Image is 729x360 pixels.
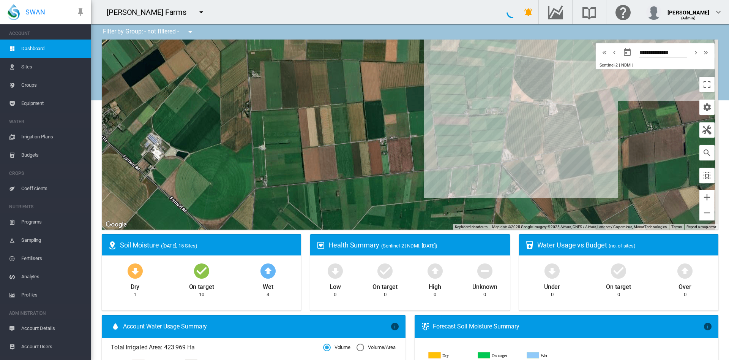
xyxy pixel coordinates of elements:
md-icon: icon-water [111,322,120,331]
span: Programs [21,213,85,231]
div: 0 [334,291,336,298]
span: Total Irrigated Area: 423.969 Ha [111,343,323,352]
button: Zoom out [699,205,715,220]
md-icon: icon-chevron-double-right [702,48,710,57]
div: Dry [131,280,140,291]
span: Account Water Usage Summary [123,322,390,331]
button: Zoom in [699,190,715,205]
span: (Sentinel-2 | NDMI, [DATE]) [381,243,437,249]
span: Irrigation Plans [21,128,85,146]
span: Analytes [21,268,85,286]
a: Terms [671,225,682,229]
span: (Admin) [681,16,696,20]
img: profile.jpg [646,5,661,20]
md-icon: icon-cog [702,103,712,112]
md-icon: icon-map-marker-radius [108,241,117,250]
md-icon: icon-chevron-down [714,8,723,17]
div: Forecast Soil Moisture Summary [433,322,703,331]
md-icon: icon-bell-ring [524,8,533,17]
div: Wet [263,280,273,291]
md-icon: icon-thermometer-lines [421,322,430,331]
md-icon: icon-arrow-up-bold-circle [426,262,444,280]
md-icon: icon-cup-water [525,241,534,250]
span: Account Users [21,338,85,356]
md-icon: icon-pin [76,8,85,17]
span: Groups [21,76,85,94]
md-icon: icon-information [703,322,712,331]
button: icon-chevron-left [609,48,619,57]
div: [PERSON_NAME] Farms [107,7,193,17]
button: icon-chevron-double-right [701,48,711,57]
span: Sentinel-2 | NDMI [600,63,631,68]
md-icon: icon-minus-circle [476,262,494,280]
md-radio-button: Volume [323,344,350,351]
md-icon: icon-arrow-up-bold-circle [259,262,277,280]
div: Soil Moisture [120,240,295,250]
div: 0 [434,291,436,298]
md-icon: icon-checkbox-marked-circle [609,262,628,280]
md-icon: icon-select-all [702,171,712,180]
span: Dashboard [21,40,85,58]
div: Water Usage vs Budget [537,240,712,250]
div: High [429,280,441,291]
div: Low [330,280,341,291]
div: 0 [617,291,620,298]
md-radio-button: Volume/Area [357,344,396,351]
button: md-calendar [620,45,635,60]
img: SWAN-Landscape-Logo-Colour-drop.png [8,4,20,20]
md-icon: icon-arrow-down-bold-circle [126,262,144,280]
button: icon-magnify [699,145,715,160]
div: Health Summary [328,240,503,250]
span: Account Details [21,319,85,338]
g: Dry [429,352,472,359]
span: Coefficients [21,179,85,198]
div: 0 [483,291,486,298]
md-icon: icon-magnify [702,148,712,157]
span: ([DATE], 15 Sites) [161,243,197,249]
span: Budgets [21,146,85,164]
button: icon-menu-down [194,5,209,20]
div: On target [606,280,631,291]
md-icon: icon-menu-down [186,27,195,36]
div: 0 [384,291,387,298]
md-icon: icon-arrow-up-bold-circle [676,262,694,280]
span: ACCOUNT [9,27,85,40]
md-icon: Go to the Data Hub [546,8,565,17]
button: icon-menu-down [183,24,198,40]
div: 0 [551,291,554,298]
span: Equipment [21,94,85,113]
span: Sites [21,58,85,76]
div: On target [189,280,214,291]
button: Keyboard shortcuts [455,224,488,230]
button: icon-select-all [699,168,715,183]
button: Toggle fullscreen view [699,77,715,92]
md-icon: icon-information [390,322,399,331]
span: SWAN [25,7,45,17]
md-icon: icon-checkbox-marked-circle [376,262,394,280]
button: icon-cog [699,100,715,115]
span: Map data ©2025 Google Imagery ©2025 Airbus, CNES / Airbus, Landsat / Copernicus, Maxar Technologies [492,225,667,229]
a: Open this area in Google Maps (opens a new window) [104,220,129,230]
span: CROPS [9,167,85,179]
md-icon: icon-arrow-down-bold-circle [326,262,344,280]
g: Wet [527,352,570,359]
span: | [632,63,633,68]
md-icon: icon-chevron-double-left [600,48,609,57]
md-icon: Search the knowledge base [580,8,598,17]
g: On target [478,352,521,359]
md-icon: icon-menu-down [197,8,206,17]
button: icon-chevron-double-left [600,48,609,57]
span: ADMINISTRATION [9,307,85,319]
div: Filter by Group: - not filtered - [97,24,200,40]
div: 10 [199,291,204,298]
img: Google [104,220,129,230]
md-icon: icon-checkbox-marked-circle [193,262,211,280]
span: Sampling [21,231,85,249]
span: WATER [9,116,85,128]
div: Over [679,280,691,291]
span: (no. of sites) [609,243,636,249]
div: 1 [134,291,136,298]
div: Unknown [472,280,497,291]
span: NUTRIENTS [9,201,85,213]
